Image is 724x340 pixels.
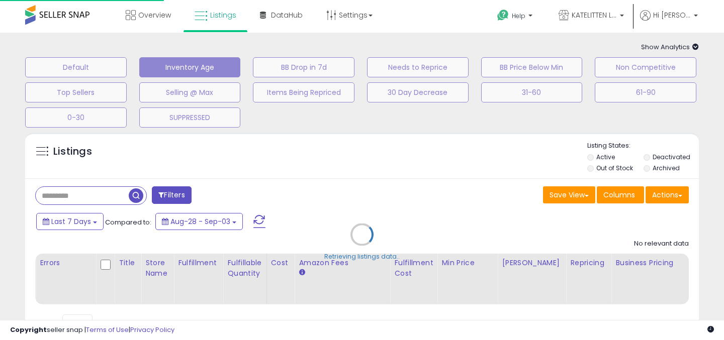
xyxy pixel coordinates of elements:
[572,10,617,20] span: KATELITTEN LLC
[25,57,127,77] button: Default
[481,82,583,102] button: 31-60
[367,82,469,102] button: 30 Day Decrease
[139,82,241,102] button: Selling @ Max
[640,10,698,33] a: Hi [PERSON_NAME]
[481,57,583,77] button: BB Price Below Min
[25,107,127,128] button: 0-30
[253,82,354,102] button: Items Being Repriced
[210,10,236,20] span: Listings
[253,57,354,77] button: BB Drop in 7d
[138,10,171,20] span: Overview
[10,325,174,335] div: seller snap | |
[595,57,696,77] button: Non Competitive
[25,82,127,102] button: Top Sellers
[641,42,699,52] span: Show Analytics
[271,10,303,20] span: DataHub
[324,252,400,261] div: Retrieving listings data..
[653,10,691,20] span: Hi [PERSON_NAME]
[497,9,509,22] i: Get Help
[10,325,47,334] strong: Copyright
[489,2,542,33] a: Help
[512,12,525,20] span: Help
[139,107,241,128] button: SUPPRESSED
[595,82,696,102] button: 61-90
[139,57,241,77] button: Inventory Age
[367,57,469,77] button: Needs to Reprice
